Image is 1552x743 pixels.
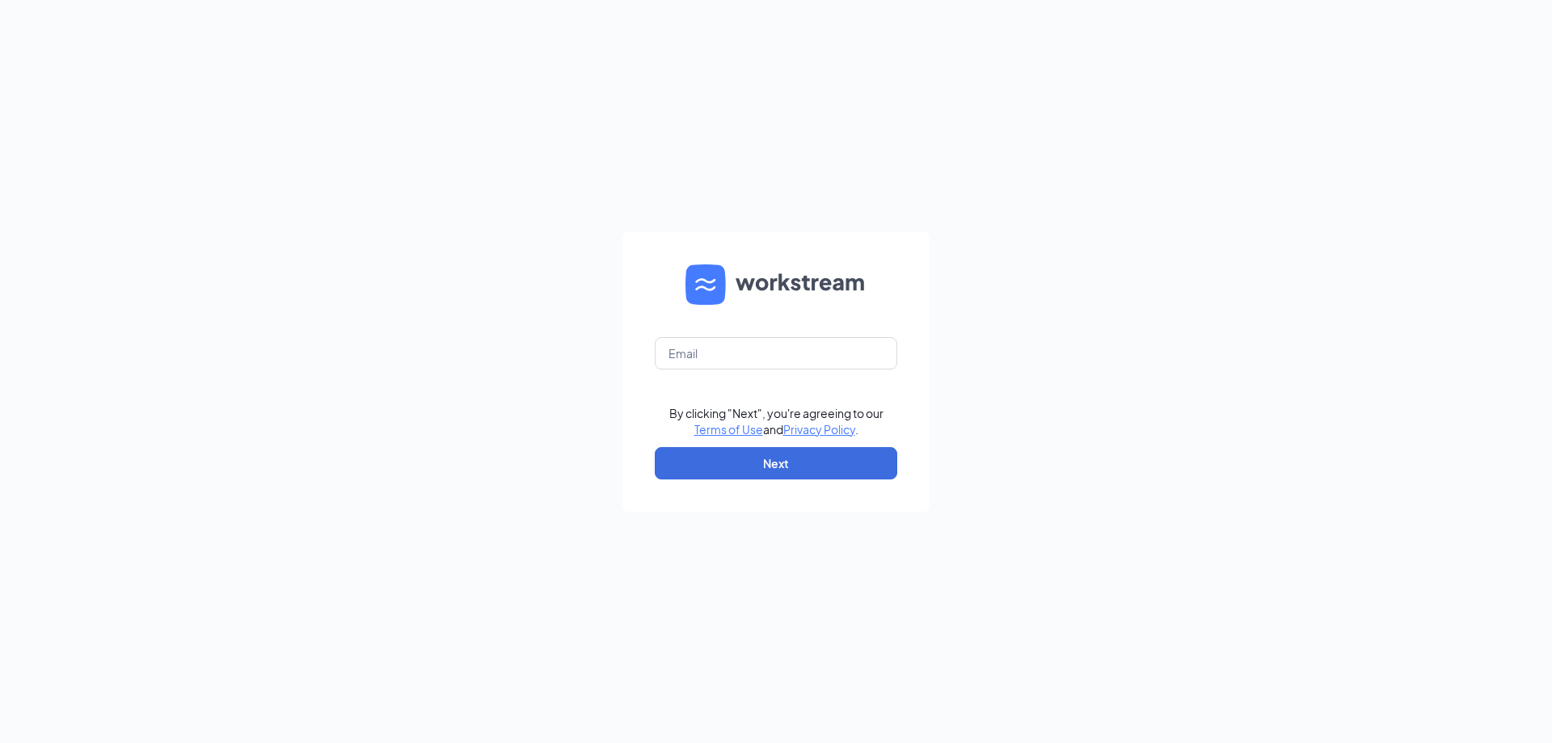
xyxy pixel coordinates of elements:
a: Terms of Use [694,422,763,437]
a: Privacy Policy [783,422,855,437]
input: Email [655,337,897,369]
button: Next [655,447,897,479]
div: By clicking "Next", you're agreeing to our and . [669,405,884,437]
img: WS logo and Workstream text [685,264,867,305]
